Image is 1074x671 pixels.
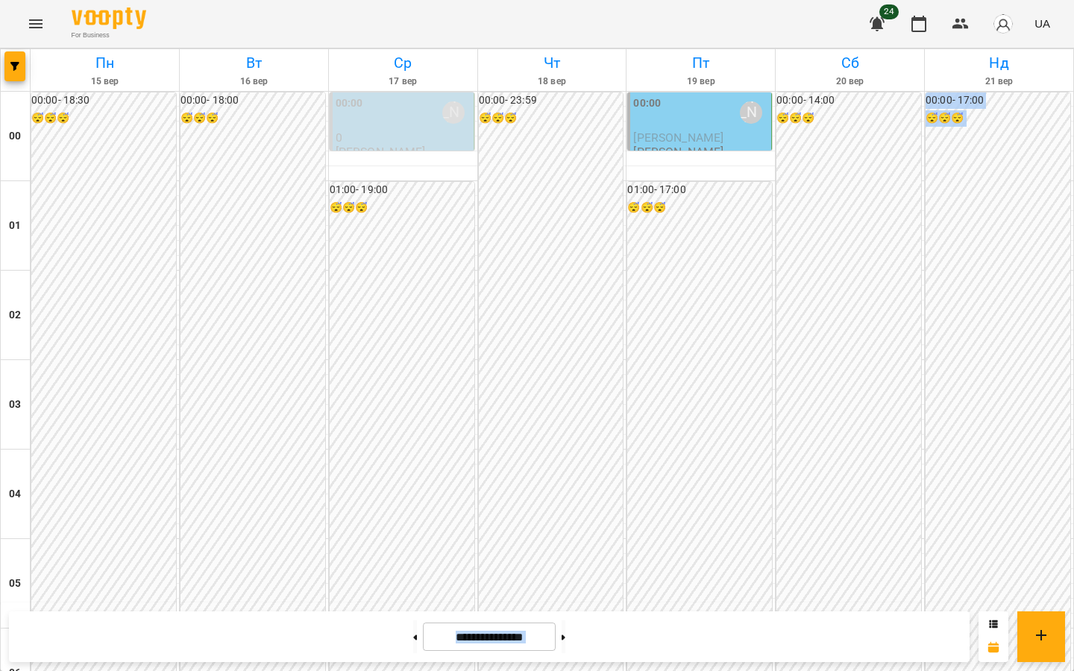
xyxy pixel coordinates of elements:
[33,75,177,89] h6: 15 вер
[776,92,921,109] h6: 00:00 - 14:00
[331,75,475,89] h6: 17 вер
[442,101,465,124] div: Божко Олександра
[9,128,21,145] h6: 00
[479,92,624,109] h6: 00:00 - 23:59
[1034,16,1050,31] span: UA
[633,95,661,112] label: 00:00
[330,182,474,198] h6: 01:00 - 19:00
[180,110,325,127] h6: 😴😴😴
[336,95,363,112] label: 00:00
[31,110,176,127] h6: 😴😴😴
[480,75,624,89] h6: 18 вер
[927,51,1071,75] h6: Нд
[330,200,474,216] h6: 😴😴😴
[629,51,773,75] h6: Пт
[479,110,624,127] h6: 😴😴😴
[180,92,325,109] h6: 00:00 - 18:00
[9,397,21,413] h6: 03
[336,131,471,144] p: 0
[633,145,723,158] p: [PERSON_NAME]
[926,92,1070,109] h6: 00:00 - 17:00
[629,75,773,89] h6: 19 вер
[182,75,326,89] h6: 16 вер
[627,200,772,216] h6: 😴😴😴
[9,576,21,592] h6: 05
[31,92,176,109] h6: 00:00 - 18:30
[926,110,1070,127] h6: 😴😴😴
[993,13,1014,34] img: avatar_s.png
[18,6,54,42] button: Menu
[9,486,21,503] h6: 04
[776,110,921,127] h6: 😴😴😴
[336,145,426,158] p: [PERSON_NAME]
[9,218,21,234] h6: 01
[633,130,723,145] span: [PERSON_NAME]
[72,7,146,29] img: Voopty Logo
[927,75,1071,89] h6: 21 вер
[331,51,475,75] h6: Ср
[480,51,624,75] h6: Чт
[72,31,146,40] span: For Business
[778,75,922,89] h6: 20 вер
[627,182,772,198] h6: 01:00 - 17:00
[33,51,177,75] h6: Пн
[9,307,21,324] h6: 02
[740,101,762,124] div: Божко Олександра
[879,4,899,19] span: 24
[778,51,922,75] h6: Сб
[1029,10,1056,37] button: UA
[182,51,326,75] h6: Вт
